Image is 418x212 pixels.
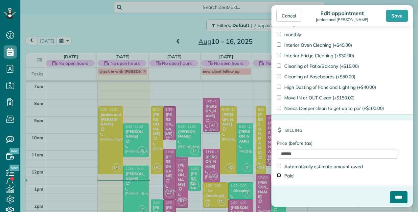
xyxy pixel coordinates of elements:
[314,17,370,22] div: Jordan and [PERSON_NAME]
[276,10,301,22] div: Cancel
[386,10,408,22] div: Save
[277,64,281,68] input: Cleaning of Patio/Balcony (+$15.00)
[10,165,19,171] span: New
[277,63,359,69] label: Cleaning of Patio/Balcony (+$15.00)
[277,140,398,146] label: Price (before tax)
[277,172,293,179] label: Paid
[277,74,281,78] input: Cleaning of Baseboards (+$50.00)
[277,164,281,168] input: Automatically estimate amount owed
[277,94,355,101] label: Move IN or OUT Clean (+$150.00)
[277,53,281,57] input: Interior Fridge Cleaning (+$30.00)
[10,148,19,154] span: New
[277,95,281,99] input: Move IN or OUT Clean (+$150.00)
[277,31,301,38] label: monthly
[277,32,281,36] input: monthly
[277,85,281,89] input: High Dusting of Fans and Lighting (+$40.00)
[277,42,352,48] label: Interior Oven Cleaning (+$40.00)
[277,106,281,110] input: Needs Deeper clean to get up to par (+$100.00)
[277,84,376,91] label: High Dusting of Fans and Lighting (+$40.00)
[314,10,370,16] div: Edit appointment
[277,42,281,47] input: Interior Oven Cleaning (+$40.00)
[285,120,303,140] h3: Billing
[277,52,354,59] label: Interior Fridge Cleaning (+$30.00)
[277,105,384,112] label: Needs Deeper clean to get up to par (+$100.00)
[277,73,355,80] label: Cleaning of Baseboards (+$50.00)
[277,173,281,177] input: Paid
[277,163,363,170] label: Automatically estimate amount owed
